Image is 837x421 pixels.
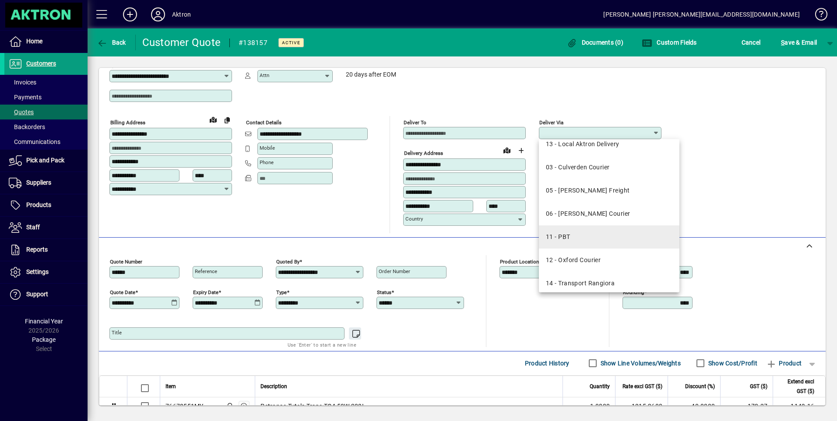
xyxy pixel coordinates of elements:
mat-label: Type [276,289,287,295]
mat-option: 06 - Hanmer Cheviot Courier [539,202,679,225]
button: Back [95,35,128,50]
mat-label: Reference [195,268,217,274]
a: Products [4,194,88,216]
span: GST ($) [750,382,767,391]
div: 1915.2600 [621,402,662,410]
span: Invoices [9,79,36,86]
span: Settings [26,268,49,275]
span: Central [224,401,234,411]
span: Payments [9,94,42,101]
mat-label: Phone [260,159,274,165]
div: [PERSON_NAME] [PERSON_NAME][EMAIL_ADDRESS][DOMAIN_NAME] [603,7,800,21]
td: 172.37 [720,397,773,415]
a: Communications [4,134,88,149]
a: Home [4,31,88,53]
span: Description [260,382,287,391]
a: Quotes [4,105,88,119]
span: Quotes [9,109,34,116]
span: Item [165,382,176,391]
div: 05 - [PERSON_NAME] Freight [546,186,630,195]
span: Documents (0) [566,39,623,46]
button: Documents (0) [564,35,626,50]
div: #138157 [239,36,267,50]
a: Knowledge Base [809,2,826,30]
mat-option: 03 - Culverden Courier [539,156,679,179]
span: Suppliers [26,179,51,186]
button: Choose address [514,144,528,158]
mat-label: Title [112,330,122,336]
mat-label: Status [377,289,391,295]
span: Support [26,291,48,298]
div: Customer Quote [142,35,221,49]
div: 11 - PBT [546,232,570,242]
mat-label: Deliver To [404,119,426,126]
span: S [781,39,784,46]
mat-option: 05 - Fletcher Freight [539,179,679,202]
span: Financial Year [25,318,63,325]
span: ave & Email [781,35,817,49]
app-page-header-button: Back [88,35,136,50]
span: Backorders [9,123,45,130]
span: Home [26,38,42,45]
a: View on map [500,143,514,157]
button: Cancel [739,35,763,50]
span: Rate excl GST ($) [622,382,662,391]
span: Customers [26,60,56,67]
span: Staff [26,224,40,231]
span: 1.0000 [590,402,610,410]
span: Products [26,201,51,208]
a: Suppliers [4,172,88,194]
span: Extend excl GST ($) [778,377,814,396]
mat-label: Country [405,216,423,222]
mat-label: Quote date [110,289,135,295]
mat-hint: Use 'Enter' to start a new line [288,340,356,350]
a: Support [4,284,88,305]
mat-label: Mobile [260,145,275,151]
span: Communications [9,138,60,145]
span: Product History [525,356,570,370]
a: Invoices [4,75,88,90]
button: Profile [144,7,172,22]
mat-label: Product location [500,258,539,264]
button: Save & Email [777,35,821,50]
a: View on map [206,112,220,126]
div: 06 - [PERSON_NAME] Courier [546,209,630,218]
span: Back [97,39,126,46]
div: 76678551MY [165,402,204,410]
span: Petronas Tutela Trans TO4 50W 209L [260,402,366,410]
mat-option: 11 - PBT [539,225,679,249]
mat-option: 13 - Local Aktron Delivery [539,133,679,156]
label: Show Cost/Profit [707,359,757,368]
span: Custom Fields [642,39,697,46]
span: Discount (%) [685,382,715,391]
label: Show Line Volumes/Weights [599,359,681,368]
mat-label: Quote number [110,258,142,264]
button: Product [762,355,806,371]
a: Reports [4,239,88,261]
a: Payments [4,90,88,105]
button: Custom Fields [640,35,699,50]
span: Product [766,356,802,370]
mat-label: Attn [260,72,269,78]
mat-label: Deliver via [539,119,563,126]
a: Backorders [4,119,88,134]
span: Package [32,336,56,343]
span: 20 days after EOM [346,71,396,78]
span: Cancel [742,35,761,49]
div: 12 - Oxford Courier [546,256,601,265]
div: 03 - Culverden Courier [546,163,610,172]
td: 40.0000 [668,397,720,415]
span: Quantity [590,382,610,391]
button: Product History [521,355,573,371]
button: Copy to Delivery address [220,113,234,127]
a: Settings [4,261,88,283]
div: Aktron [172,7,191,21]
mat-option: 14 - Transport Rangiora [539,272,679,295]
mat-label: Quoted by [276,258,299,264]
div: 13 - Local Aktron Delivery [546,140,619,149]
span: Reports [26,246,48,253]
div: 14 - Transport Rangiora [546,279,615,288]
mat-label: Order number [379,268,410,274]
button: Add [116,7,144,22]
a: Staff [4,217,88,239]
